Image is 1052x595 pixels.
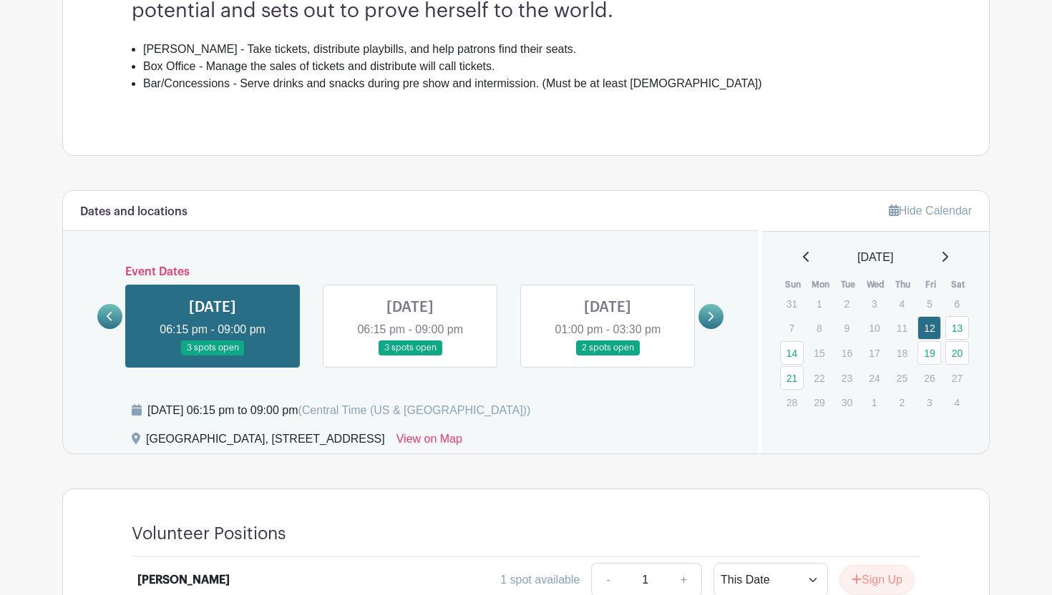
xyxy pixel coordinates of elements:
a: Hide Calendar [889,205,972,217]
p: 1 [862,391,886,413]
p: 9 [835,317,859,339]
p: 6 [945,292,969,315]
li: Bar/Concessions - Serve drinks and snacks during pre show and intermission. (Must be at least [DE... [143,75,920,92]
p: 31 [780,292,804,315]
div: [DATE] 06:15 pm to 09:00 pm [147,402,530,419]
p: 8 [807,317,831,339]
p: 4 [890,292,914,315]
h6: Event Dates [122,265,698,279]
li: Box Office - Manage the sales of tickets and distribute will call tickets. [143,58,920,75]
p: 7 [780,317,804,339]
th: Sun [779,277,807,292]
button: Sign Up [839,565,915,595]
p: 2 [835,292,859,315]
p: 11 [890,317,914,339]
a: View on Map [396,431,462,453]
th: Wed [862,277,890,292]
p: 27 [945,367,969,389]
p: 30 [835,391,859,413]
a: 21 [780,366,804,390]
a: 12 [917,316,941,340]
p: 2 [890,391,914,413]
p: 16 [835,342,859,364]
th: Sat [945,277,973,292]
a: 14 [780,341,804,365]
p: 4 [945,391,969,413]
h4: Volunteer Positions [132,523,286,544]
p: 23 [835,367,859,389]
p: 10 [862,317,886,339]
th: Thu [890,277,917,292]
div: 1 spot available [500,571,580,589]
span: (Central Time (US & [GEOGRAPHIC_DATA])) [298,404,530,416]
h6: Dates and locations [80,205,187,219]
p: 26 [917,367,941,389]
p: 24 [862,367,886,389]
p: 18 [890,342,914,364]
p: 1 [807,292,831,315]
p: 29 [807,391,831,413]
th: Fri [917,277,945,292]
div: [PERSON_NAME] [137,571,230,589]
a: 13 [945,316,969,340]
p: 5 [917,292,941,315]
p: 25 [890,367,914,389]
p: 3 [862,292,886,315]
div: [GEOGRAPHIC_DATA], [STREET_ADDRESS] [146,431,385,453]
li: [PERSON_NAME] - Take tickets, distribute playbills, and help patrons find their seats. [143,41,920,58]
a: 19 [917,341,941,365]
p: 28 [780,391,804,413]
th: Mon [807,277,834,292]
p: 3 [917,391,941,413]
span: [DATE] [857,249,893,266]
th: Tue [834,277,862,292]
p: 17 [862,342,886,364]
p: 15 [807,342,831,364]
a: 20 [945,341,969,365]
p: 22 [807,367,831,389]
